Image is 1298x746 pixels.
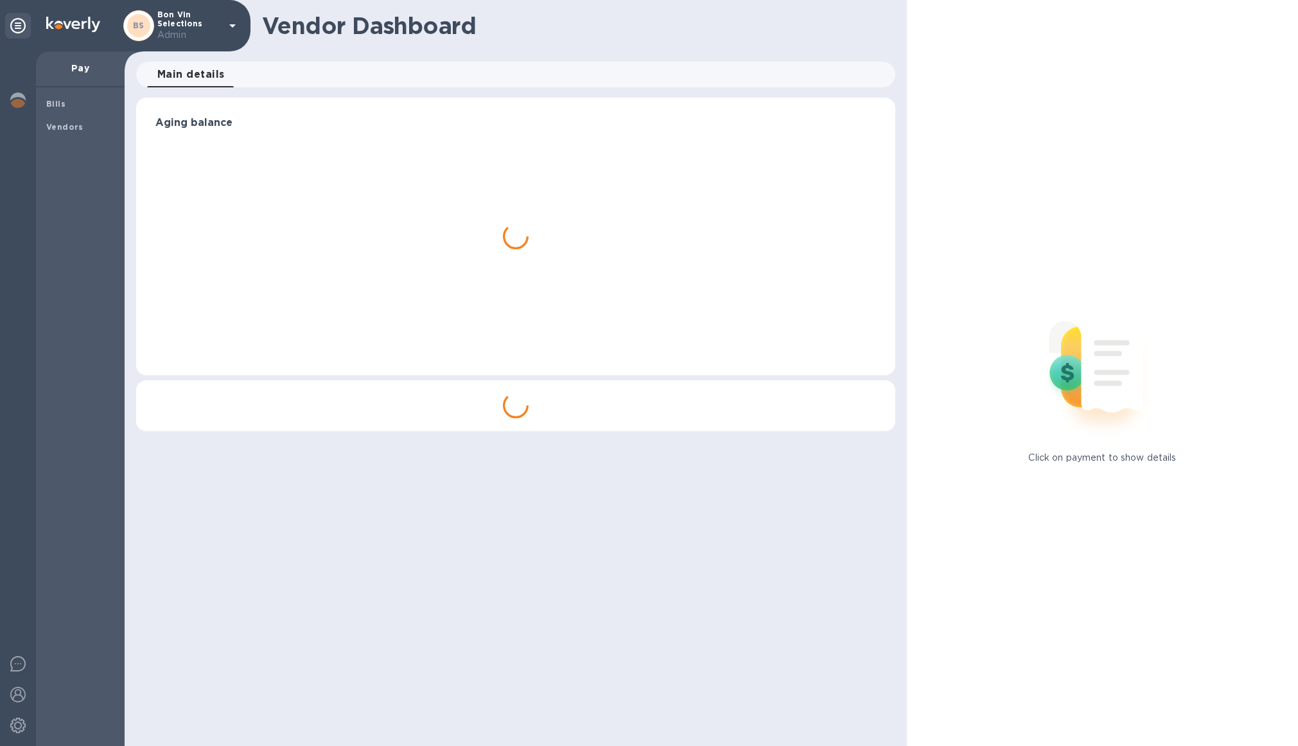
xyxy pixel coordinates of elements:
[157,66,225,84] span: Main details
[5,13,31,39] div: Unpin categories
[46,17,100,32] img: Logo
[46,99,66,109] b: Bills
[155,117,876,129] h3: Aging balance
[46,122,83,132] b: Vendors
[133,21,145,30] b: BS
[1028,451,1176,465] p: Click on payment to show details
[157,10,222,42] p: Bon Vin Selections
[157,28,222,42] p: Admin
[46,62,114,75] p: Pay
[262,12,886,39] h1: Vendor Dashboard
